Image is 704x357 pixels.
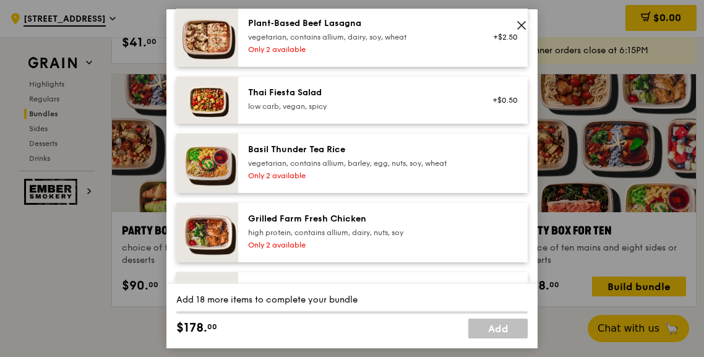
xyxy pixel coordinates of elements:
[248,282,470,294] div: Honey Duo Mustard Chicken
[176,272,238,331] img: daily_normal_Honey_Duo_Mustard_Chicken__Horizontal_.jpg
[485,95,518,105] div: +$0.50
[248,86,470,98] div: Thai Fiesta Salad
[248,239,470,249] div: Only 2 available
[176,319,207,337] span: $178.
[248,158,470,168] div: vegetarian, contains allium, barley, egg, nuts, soy, wheat
[248,32,470,41] div: vegetarian, contains allium, dairy, soy, wheat
[176,133,238,192] img: daily_normal_HORZ-Basil-Thunder-Tea-Rice.jpg
[248,44,470,54] div: Only 2 available
[248,17,470,29] div: Plant‑Based Beef Lasagna
[248,143,470,155] div: Basil Thunder Tea Rice
[248,101,470,111] div: low carb, vegan, spicy
[248,170,470,180] div: Only 2 available
[248,212,470,225] div: Grilled Farm Fresh Chicken
[176,202,238,262] img: daily_normal_HORZ-Grilled-Farm-Fresh-Chicken.jpg
[176,76,238,123] img: daily_normal_Thai_Fiesta_Salad__Horizontal_.jpg
[248,227,470,237] div: high protein, contains allium, dairy, nuts, soy
[207,322,217,332] span: 00
[468,319,528,338] a: Add
[485,32,518,41] div: +$2.50
[176,294,528,306] div: Add 18 more items to complete your bundle
[176,7,238,66] img: daily_normal_Citrusy-Cauliflower-Plant-Based-Lasagna-HORZ.jpg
